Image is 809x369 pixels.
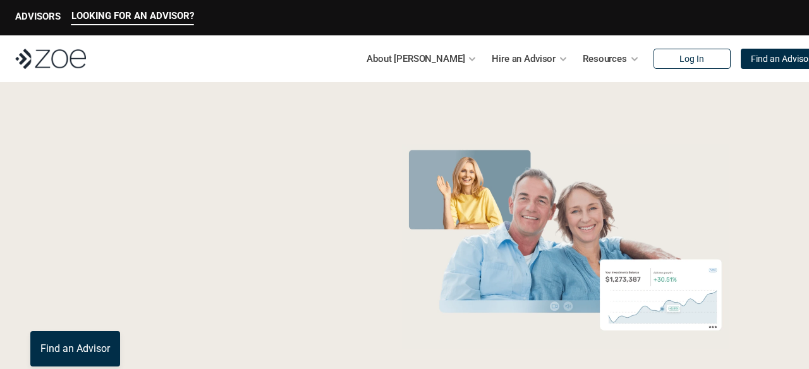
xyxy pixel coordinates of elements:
[30,140,312,188] span: Grow Your Wealth
[30,286,352,316] p: You deserve an advisor you can trust. [PERSON_NAME], hire, and invest with vetted, fiduciary, fin...
[397,144,734,349] img: Zoe Financial Hero Image
[15,11,61,22] p: ADVISORS
[367,49,465,68] p: About [PERSON_NAME]
[390,357,741,364] em: The information in the visuals above is for illustrative purposes only and does not represent an ...
[40,342,110,354] p: Find an Advisor
[71,10,194,21] p: LOOKING FOR AN ADVISOR?
[30,331,120,366] a: Find an Advisor
[654,49,731,69] a: Log In
[583,49,627,68] p: Resources
[679,54,704,64] p: Log In
[492,49,556,68] p: Hire an Advisor
[30,182,286,273] span: with a Financial Advisor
